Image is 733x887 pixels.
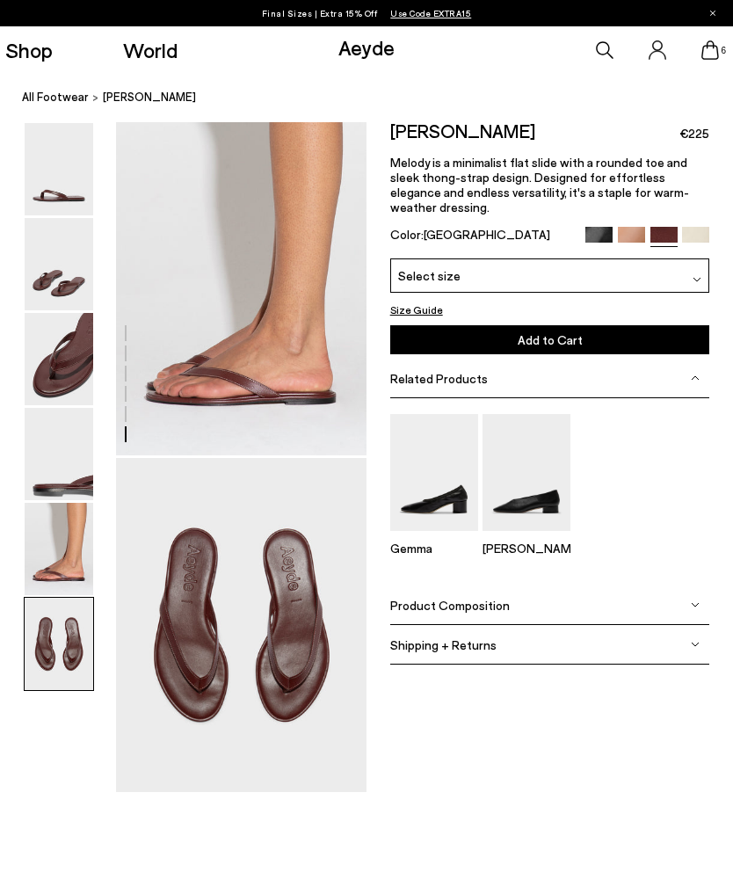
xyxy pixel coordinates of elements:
span: Product Composition [390,598,510,613]
span: Melody is a minimalist flat slide with a rounded toe and sleek thong-strap design. Designed for e... [390,155,689,214]
span: €225 [679,125,709,142]
img: Melody Leather Thong Sandal - Image 3 [25,313,93,405]
img: Melody Leather Thong Sandal - Image 5 [25,503,93,595]
a: All Footwear [22,88,89,106]
a: Gemma Block Heel Pumps Gemma [390,519,478,556]
span: [PERSON_NAME] [103,88,196,106]
span: Related Products [390,371,488,386]
nav: breadcrumb [22,74,733,122]
button: Size Guide [390,300,443,317]
img: Melody Leather Thong Sandal - Image 4 [25,408,93,500]
h2: [PERSON_NAME] [390,122,535,140]
a: World [123,40,178,61]
span: [GEOGRAPHIC_DATA] [424,227,550,242]
p: Gemma [390,541,478,556]
a: Delia Low-Heeled Ballet Pumps [PERSON_NAME] [483,519,570,556]
span: 6 [719,46,728,55]
img: Melody Leather Thong Sandal - Image 1 [25,123,93,215]
span: Add to Cart [518,331,583,346]
a: Shop [5,40,53,61]
img: Melody Leather Thong Sandal - Image 6 [25,598,93,690]
a: Aeyde [338,34,395,60]
p: [PERSON_NAME] [483,541,570,556]
p: Final Sizes | Extra 15% Off [262,4,472,22]
img: svg%3E [691,600,700,609]
div: Color: [390,227,576,247]
span: Select size [398,266,461,285]
img: Melody Leather Thong Sandal - Image 2 [25,218,93,310]
img: Gemma Block Heel Pumps [390,414,478,531]
span: Shipping + Returns [390,637,497,652]
button: Add to Cart [390,324,710,353]
img: Delia Low-Heeled Ballet Pumps [483,414,570,531]
img: svg%3E [693,275,701,284]
img: svg%3E [691,640,700,649]
span: Navigate to /collections/ss25-final-sizes [390,8,471,18]
a: 6 [701,40,719,60]
img: svg%3E [691,374,700,382]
